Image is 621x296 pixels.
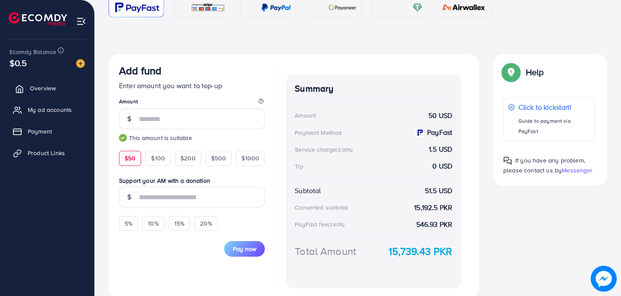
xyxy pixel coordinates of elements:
span: $500 [211,154,226,162]
div: Amount [295,111,316,120]
img: payment [415,128,425,137]
strong: PayFast [427,127,452,137]
strong: 50 USD [428,111,452,121]
img: image [591,266,617,292]
a: Product Links [6,144,88,162]
img: card [261,3,291,13]
span: 10% [148,219,158,228]
small: (3.60%) [328,221,344,228]
span: 20% [200,219,212,228]
span: 5% [125,219,132,228]
img: card [191,3,225,13]
span: $200 [180,154,196,162]
span: $100 [151,154,165,162]
strong: 0 USD [432,161,452,171]
span: $0.5 [10,57,27,69]
span: 15% [174,219,184,228]
a: Payment [6,123,88,140]
span: If you have any problem, please contact us by [503,156,585,175]
small: This amount is suitable [119,134,265,142]
a: My ad accounts [6,101,88,118]
div: PayFast fee [295,220,347,229]
div: Payment Method [295,128,341,137]
h3: Add fund [119,64,161,77]
img: guide [119,134,127,142]
span: Pay now [233,245,256,253]
a: Overview [6,80,88,97]
span: My ad accounts [28,105,72,114]
img: card [115,3,159,13]
span: Ecomdy Balance [10,48,56,56]
span: $1000 [241,154,259,162]
button: Pay now [224,241,265,257]
img: card [412,3,422,13]
span: Overview [30,84,56,92]
span: Messenger [562,166,592,175]
span: Product Links [28,149,65,157]
img: Popup guide [503,156,512,165]
div: Total Amount [295,244,356,259]
img: Popup guide [503,64,519,80]
legend: Amount [119,98,265,108]
span: Payment [28,127,52,136]
h4: Summary [295,83,452,94]
strong: 51.5 USD [425,186,452,196]
strong: 546.93 PKR [416,220,453,229]
div: Service charge [295,145,355,154]
label: Support your AM with a donation [119,176,265,185]
strong: 1.5 USD [429,144,452,154]
strong: 15,739.43 PKR [389,244,452,259]
span: $50 [125,154,135,162]
div: Subtotal [295,186,321,196]
p: Click to kickstart! [518,102,590,112]
small: (3.00%) [336,146,353,153]
img: logo [9,12,67,25]
p: Enter amount you want to top-up [119,80,265,91]
img: card [328,3,357,13]
p: Guide to payment via PayFast [518,116,590,137]
p: Help [526,67,544,77]
div: Converted subtotal [295,203,348,212]
img: card [440,3,488,13]
img: menu [76,16,86,26]
strong: 15,192.5 PKR [414,203,452,213]
img: image [76,59,85,68]
div: Tip [295,162,303,171]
